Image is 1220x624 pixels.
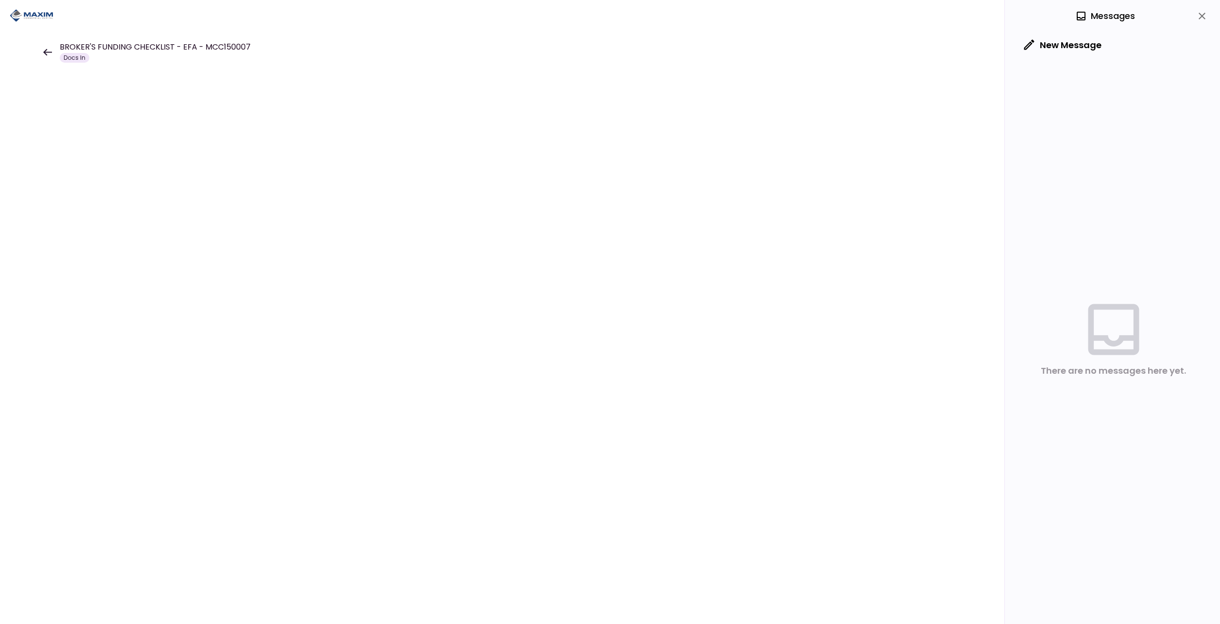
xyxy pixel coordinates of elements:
[1041,364,1186,378] div: There are no messages here yet.
[1017,33,1109,58] button: New Message
[60,53,89,63] div: Docs In
[10,8,53,23] img: Partner icon
[1194,8,1210,24] button: close
[60,41,251,53] h1: BROKER'S FUNDING CHECKLIST - EFA - MCC150007
[1075,9,1135,23] div: Messages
